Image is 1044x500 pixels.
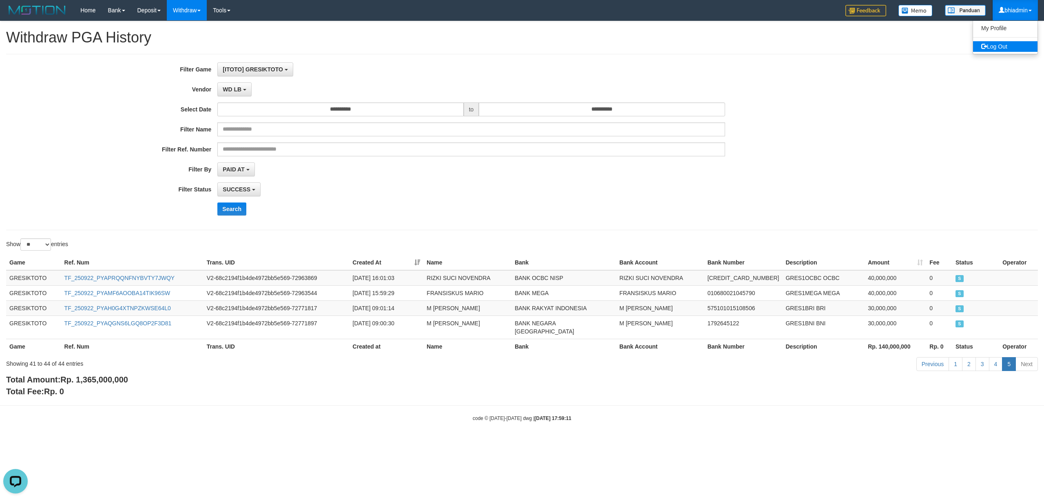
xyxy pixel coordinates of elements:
span: Rp. 1,365,000,000 [60,375,128,384]
td: 0 [926,300,952,316]
td: [DATE] 15:59:29 [349,285,424,300]
a: Log Out [973,41,1037,52]
strong: [DATE] 17:59:11 [535,416,571,421]
td: GRES1OCBC OCBC [782,270,865,286]
td: GRESIKTOTO [6,300,61,316]
span: SUCCESS [956,320,964,327]
small: code © [DATE]-[DATE] dwg | [473,416,571,421]
td: 1792645122 [704,316,783,339]
img: MOTION_logo.png [6,4,68,16]
button: Search [217,202,246,216]
h1: Withdraw PGA History [6,29,1038,46]
img: Feedback.jpg [845,5,886,16]
select: Showentries [20,238,51,251]
th: Bank Account [616,255,704,270]
th: Bank Account [616,339,704,354]
td: M [PERSON_NAME] [616,300,704,316]
td: M [PERSON_NAME] [423,300,511,316]
th: Rp. 140,000,000 [865,339,926,354]
td: [DATE] 09:01:14 [349,300,424,316]
button: WD LB [217,82,252,96]
th: Created At: activate to sort column ascending [349,255,424,270]
a: 4 [989,357,1003,371]
td: 010680021045790 [704,285,783,300]
th: Ref. Num [61,255,203,270]
th: Game [6,255,61,270]
span: SUCCESS [956,290,964,297]
td: BANK NEGARA [GEOGRAPHIC_DATA] [511,316,616,339]
th: Bank [511,255,616,270]
a: TF_250922_PYAQGNS6LGQ8OP2F3D81 [64,320,172,327]
span: to [464,102,479,116]
td: FRANSISKUS MARIO [616,285,704,300]
a: 5 [1002,357,1016,371]
a: 1 [949,357,962,371]
td: RIZKI SUCI NOVENDRA [616,270,704,286]
a: TF_250922_PYAH0G4XTNPZKWSE64L0 [64,305,171,311]
td: BANK OCBC NISP [511,270,616,286]
td: 30,000,000 [865,300,926,316]
button: Open LiveChat chat widget [3,3,28,28]
div: Showing 41 to 44 of 44 entries [6,356,429,368]
img: panduan.png [945,5,986,16]
a: Next [1015,357,1038,371]
td: GRESIKTOTO [6,270,61,286]
td: GRES1BRI BRI [782,300,865,316]
a: TF_250922_PYAPRQQNFNYBVTY7JWQY [64,275,175,281]
th: Status [952,339,999,354]
td: BANK RAKYAT INDONESIA [511,300,616,316]
th: Ref. Num [61,339,203,354]
td: 40,000,000 [865,270,926,286]
td: V2-68c2194f1b4de4972bb5e569-72963544 [203,285,349,300]
td: 30,000,000 [865,316,926,339]
td: 40,000,000 [865,285,926,300]
td: M [PERSON_NAME] [616,316,704,339]
th: Status [952,255,999,270]
td: GRES1BNI BNI [782,316,865,339]
th: Name [423,339,511,354]
th: Created at [349,339,424,354]
td: [CREDIT_CARD_NUMBER] [704,270,783,286]
span: Rp. 0 [44,387,64,396]
td: GRESIKTOTO [6,285,61,300]
span: WD LB [223,86,241,93]
th: Description [782,255,865,270]
td: V2-68c2194f1b4de4972bb5e569-72771817 [203,300,349,316]
a: TF_250922_PYAMF6AOOBA14TIK96SW [64,290,170,296]
td: RIZKI SUCI NOVENDRA [423,270,511,286]
span: SUCCESS [956,275,964,282]
button: PAID AT [217,162,254,176]
b: Total Amount: [6,375,128,384]
th: Description [782,339,865,354]
td: [DATE] 09:00:30 [349,316,424,339]
th: Bank Number [704,339,783,354]
td: GRESIKTOTO [6,316,61,339]
th: Game [6,339,61,354]
td: V2-68c2194f1b4de4972bb5e569-72963869 [203,270,349,286]
th: Bank Number [704,255,783,270]
span: SUCCESS [223,186,250,193]
th: Trans. UID [203,255,349,270]
a: My Profile [973,23,1037,33]
a: 3 [975,357,989,371]
td: BANK MEGA [511,285,616,300]
button: SUCCESS [217,182,261,196]
img: Button%20Memo.svg [898,5,933,16]
td: 0 [926,270,952,286]
a: Previous [916,357,949,371]
b: Total Fee: [6,387,64,396]
td: 0 [926,285,952,300]
th: Bank [511,339,616,354]
button: [ITOTO] GRESIKTOTO [217,62,293,76]
th: Operator [999,339,1038,354]
th: Amount: activate to sort column ascending [865,255,926,270]
td: FRANSISKUS MARIO [423,285,511,300]
th: Operator [999,255,1038,270]
td: V2-68c2194f1b4de4972bb5e569-72771897 [203,316,349,339]
td: GRES1MEGA MEGA [782,285,865,300]
label: Show entries [6,238,68,251]
th: Fee [926,255,952,270]
td: M [PERSON_NAME] [423,316,511,339]
th: Rp. 0 [926,339,952,354]
td: 0 [926,316,952,339]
